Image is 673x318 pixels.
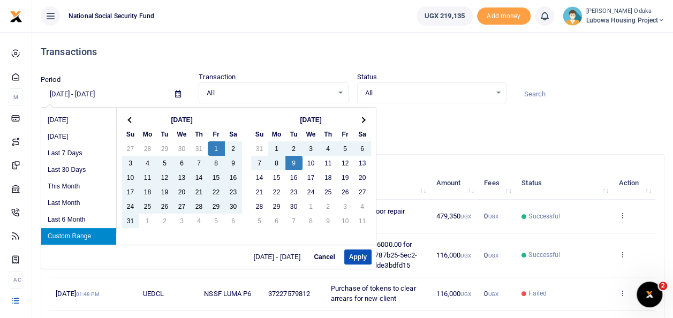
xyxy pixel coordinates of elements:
td: 30 [285,199,303,214]
li: Wallet ballance [412,6,477,26]
li: Last 7 Days [41,145,116,162]
td: 31 [191,141,208,156]
td: 2 [285,141,303,156]
th: Fr [337,127,354,141]
td: 9 [285,156,303,170]
button: Cancel [309,249,339,264]
span: 0 [484,290,498,298]
td: 3 [173,214,191,228]
a: UGX 219,135 [417,6,473,26]
span: Failed [528,289,547,298]
td: 29 [208,199,225,214]
span: UGX 219,135 [425,11,465,21]
img: profile-user [563,6,582,26]
td: 10 [122,170,139,185]
td: 31 [122,214,139,228]
td: 26 [156,199,173,214]
td: 1 [303,199,320,214]
td: 29 [156,141,173,156]
h4: Transactions [41,46,664,58]
td: 14 [251,170,268,185]
td: 30 [173,141,191,156]
td: 8 [208,156,225,170]
small: 01:48 PM [76,291,100,297]
td: 18 [139,185,156,199]
iframe: Intercom live chat [637,282,662,307]
span: Successful [528,250,560,260]
li: Last Month [41,195,116,211]
label: Period [41,74,61,85]
td: 24 [122,199,139,214]
td: 6 [225,214,242,228]
td: 29 [268,199,285,214]
td: 23 [285,185,303,199]
label: Status [357,72,377,82]
th: Tu [285,127,303,141]
td: 8 [303,214,320,228]
td: 21 [191,185,208,199]
td: 5 [208,214,225,228]
td: 4 [139,156,156,170]
td: 27 [173,199,191,214]
td: 4 [320,141,337,156]
a: logo-small logo-large logo-large [10,12,22,20]
th: Su [251,127,268,141]
small: UGX [488,214,498,219]
td: 7 [285,214,303,228]
td: 9 [320,214,337,228]
td: 14 [191,170,208,185]
a: Add money [477,11,531,19]
td: 23 [225,185,242,199]
span: NSSF LUMA P6 [204,290,251,298]
span: Add money [477,7,531,25]
td: 7 [251,156,268,170]
span: All [207,88,332,99]
td: 12 [337,156,354,170]
th: We [173,127,191,141]
span: 116,000 [436,251,471,259]
span: 479,350 [436,212,471,220]
td: 30 [225,199,242,214]
td: 22 [208,185,225,199]
td: 1 [139,214,156,228]
td: 2 [320,199,337,214]
td: 5 [251,214,268,228]
td: 2 [225,141,242,156]
td: 10 [303,156,320,170]
span: 116,000 [436,290,471,298]
td: 1 [208,141,225,156]
td: 3 [337,199,354,214]
td: 13 [354,156,371,170]
td: 17 [303,170,320,185]
button: Apply [344,249,372,264]
label: Transaction [199,72,236,82]
td: 16 [285,170,303,185]
small: UGX [488,291,498,297]
td: 13 [173,170,191,185]
th: Sa [354,127,371,141]
th: Fr [208,127,225,141]
td: 28 [191,199,208,214]
td: 16 [225,170,242,185]
th: We [303,127,320,141]
small: UGX [460,214,471,219]
td: 5 [156,156,173,170]
li: [DATE] [41,112,116,128]
td: 10 [337,214,354,228]
th: Mo [268,127,285,141]
td: 22 [268,185,285,199]
li: Last 6 Month [41,211,116,228]
td: 6 [173,156,191,170]
td: 27 [122,141,139,156]
td: 11 [139,170,156,185]
span: National Social Security Fund [64,11,158,21]
th: Su [122,127,139,141]
th: Mo [139,127,156,141]
td: 15 [208,170,225,185]
td: 11 [320,156,337,170]
td: 8 [268,156,285,170]
td: 20 [173,185,191,199]
td: 17 [122,185,139,199]
td: 3 [122,156,139,170]
span: 37227579812 [268,290,310,298]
